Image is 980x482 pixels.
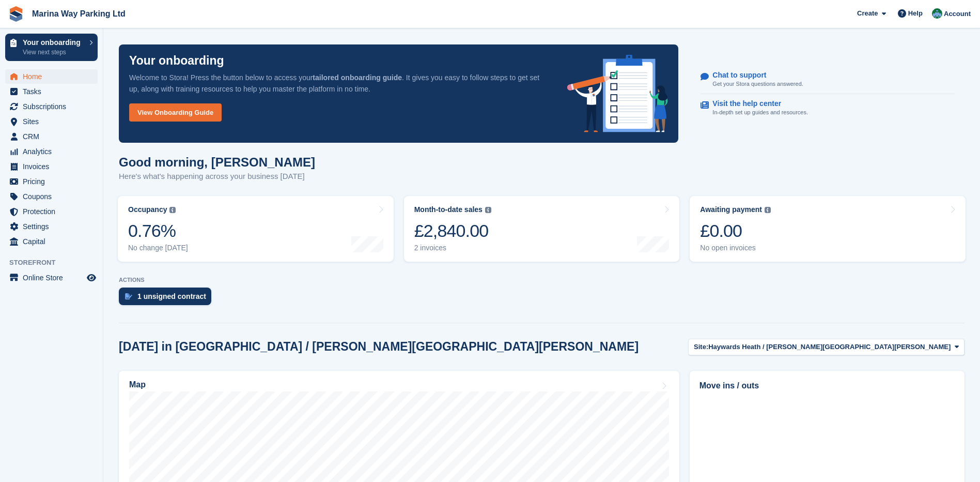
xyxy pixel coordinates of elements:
div: 0.76% [128,220,188,242]
span: Coupons [23,189,85,204]
span: Storefront [9,258,103,268]
div: 1 unsigned contract [137,292,206,300]
a: Chat to support Get your Stora questions answered. [701,66,955,94]
img: Paul Lewis [932,8,942,19]
p: Get your Stora questions answered. [712,80,803,88]
div: No change [DATE] [128,244,188,252]
a: Month-to-date sales £2,840.00 2 invoices [404,196,680,262]
a: Your onboarding View next steps [5,34,98,61]
a: Marina Way Parking Ltd [28,5,130,22]
a: Occupancy 0.76% No change [DATE] [118,196,394,262]
p: ACTIONS [119,277,965,283]
h1: Good morning, [PERSON_NAME] [119,155,315,169]
span: Site: [694,342,708,352]
a: menu [5,84,98,99]
img: onboarding-info-6c161a55d2c0e0a8cae90662b2fe09162a5109e8cc188191df67fb4f79e88e88.svg [567,55,668,132]
a: Preview store [85,272,98,284]
a: 1 unsigned contract [119,288,216,310]
img: icon-info-grey-7440780725fd019a000dd9b08b2336e03edf1995a4989e88bcd33f0948082b44.svg [765,207,771,213]
a: menu [5,69,98,84]
p: Welcome to Stora! Press the button below to access your . It gives you easy to follow steps to ge... [129,72,551,95]
span: Settings [23,219,85,234]
img: icon-info-grey-7440780725fd019a000dd9b08b2336e03edf1995a4989e88bcd33f0948082b44.svg [485,207,491,213]
p: Chat to support [712,71,795,80]
span: Pricing [23,174,85,189]
span: Tasks [23,84,85,99]
h2: [DATE] in [GEOGRAPHIC_DATA] / [PERSON_NAME][GEOGRAPHIC_DATA][PERSON_NAME] [119,340,639,354]
img: contract_signature_icon-13c848040528278c33f63329250d36e43548de30e8caae1d1a13099fd9432cc5.svg [125,293,132,299]
span: Sites [23,114,85,129]
span: Online Store [23,270,85,285]
a: View Onboarding Guide [129,103,222,122]
div: Occupancy [128,205,167,214]
span: Analytics [23,144,85,159]
a: menu [5,159,98,174]
a: menu [5,174,98,189]
a: Awaiting payment £0.00 No open invoices [690,196,966,262]
span: CRM [23,129,85,144]
span: Haywards Heath / [PERSON_NAME][GEOGRAPHIC_DATA][PERSON_NAME] [708,342,951,352]
a: menu [5,234,98,249]
div: Month-to-date sales [414,205,483,214]
span: Create [857,8,878,19]
a: menu [5,204,98,219]
a: menu [5,189,98,204]
a: menu [5,99,98,114]
button: Site: Haywards Heath / [PERSON_NAME][GEOGRAPHIC_DATA][PERSON_NAME] [688,339,965,356]
div: 2 invoices [414,244,491,252]
img: stora-icon-8386f47178a22dfd0bd8f6a31ec36ba5ce8667c1dd55bd0f319d3a0aa187defe.svg [8,6,24,22]
p: Your onboarding [23,39,84,46]
div: Awaiting payment [700,205,762,214]
a: menu [5,219,98,234]
p: View next steps [23,48,84,57]
h2: Move ins / outs [699,380,955,392]
p: Here's what's happening across your business [DATE] [119,171,315,183]
span: Protection [23,204,85,219]
h2: Map [129,380,146,389]
p: In-depth set up guides and resources. [712,108,808,117]
a: menu [5,129,98,144]
span: Invoices [23,159,85,174]
p: Your onboarding [129,55,224,67]
a: Visit the help center In-depth set up guides and resources. [701,94,955,122]
a: menu [5,270,98,285]
span: Help [908,8,923,19]
span: Capital [23,234,85,249]
div: No open invoices [700,244,771,252]
div: £0.00 [700,220,771,242]
img: icon-info-grey-7440780725fd019a000dd9b08b2336e03edf1995a4989e88bcd33f0948082b44.svg [169,207,176,213]
p: Visit the help center [712,99,800,108]
a: menu [5,114,98,129]
span: Home [23,69,85,84]
strong: tailored onboarding guide [313,73,402,82]
a: menu [5,144,98,159]
span: Subscriptions [23,99,85,114]
span: Account [944,9,971,19]
div: £2,840.00 [414,220,491,242]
